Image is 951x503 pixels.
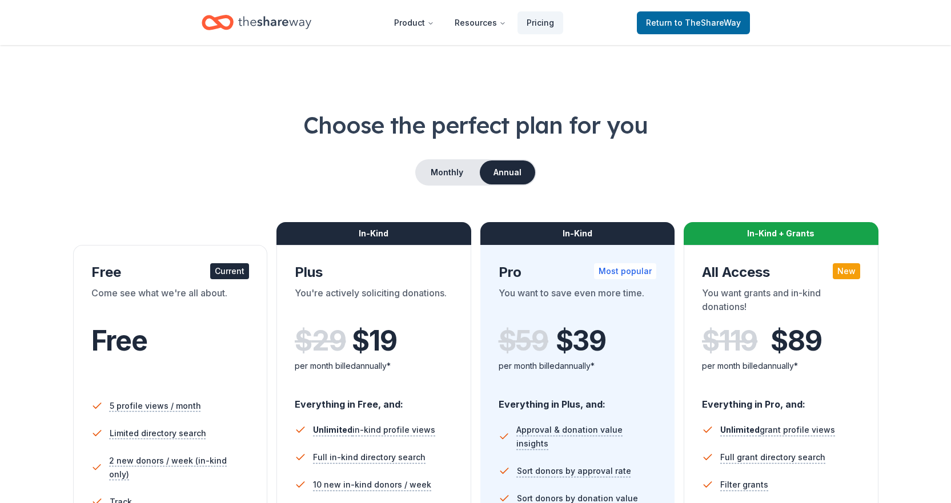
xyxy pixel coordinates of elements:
[556,325,606,357] span: $ 39
[313,425,435,434] span: in-kind profile views
[91,286,250,318] div: Come see what we're all about.
[446,11,515,34] button: Resources
[702,263,860,281] div: All Access
[480,222,675,245] div: In-Kind
[702,359,860,373] div: per month billed annually*
[499,263,657,281] div: Pro
[646,16,741,30] span: Return
[499,359,657,373] div: per month billed annually*
[517,11,563,34] a: Pricing
[313,450,426,464] span: Full in-kind directory search
[46,109,905,141] h1: Choose the perfect plan for you
[720,425,760,434] span: Unlimited
[499,286,657,318] div: You want to save even more time.
[516,423,656,450] span: Approval & donation value insights
[702,388,860,412] div: Everything in Pro, and:
[517,464,631,478] span: Sort donors by approval rate
[202,9,311,36] a: Home
[480,160,535,184] button: Annual
[210,263,249,279] div: Current
[109,454,249,481] span: 2 new donors / week (in-kind only)
[352,325,396,357] span: $ 19
[684,222,878,245] div: In-Kind + Grants
[771,325,821,357] span: $ 89
[720,450,825,464] span: Full grant directory search
[499,388,657,412] div: Everything in Plus, and:
[594,263,656,279] div: Most popular
[637,11,750,34] a: Returnto TheShareWay
[295,359,453,373] div: per month billed annually*
[720,425,835,434] span: grant profile views
[295,286,453,318] div: You're actively soliciting donations.
[110,399,201,413] span: 5 profile views / month
[720,478,768,492] span: Filter grants
[295,263,453,281] div: Plus
[702,286,860,318] div: You want grants and in-kind donations!
[110,426,206,440] span: Limited directory search
[295,388,453,412] div: Everything in Free, and:
[416,160,477,184] button: Monthly
[91,263,250,281] div: Free
[385,11,443,34] button: Product
[91,324,147,357] span: Free
[313,425,352,434] span: Unlimited
[385,9,563,36] nav: Main
[313,478,431,492] span: 10 new in-kind donors / week
[675,18,741,27] span: to TheShareWay
[276,222,471,245] div: In-Kind
[833,263,860,279] div: New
